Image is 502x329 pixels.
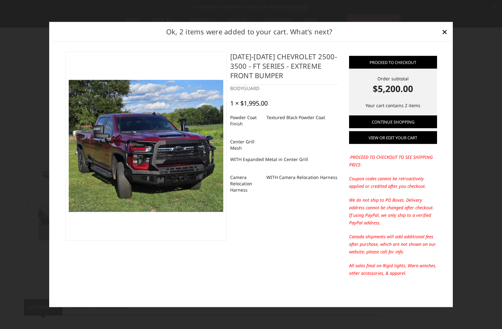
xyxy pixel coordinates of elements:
[349,115,437,128] a: Continue Shopping
[349,82,437,95] strong: $5,200.00
[349,101,437,109] p: Your cart contains 2 items
[230,84,339,92] div: BODYGUARD
[230,112,262,130] dt: Powder Coat Finish
[349,131,437,144] a: View or edit your cart
[349,196,437,227] p: We do not ship to PO Boxes. Delivery address cannot be changed after checkout. If using PayPal, w...
[59,26,440,37] h2: Ok, 2 items were added to your cart. What's next?
[349,262,437,277] p: All sales final on Rigid lights, Warn winches, other accessories, & apparel.
[442,25,447,38] span: ×
[349,175,437,190] p: Coupon codes cannot be retroactively applied or credited after you checkout.
[69,80,223,212] img: 2024-2025 Chevrolet 2500-3500 - FT Series - Extreme Front Bumper
[230,100,268,107] div: 1 × $1,995.00
[349,75,437,95] div: Order subtotal
[349,153,437,169] p: -PROCEED TO CHECKOUT TO SEE SHIPPING PRICE-
[266,112,325,123] dd: Textured Black Powder Coat
[230,136,262,154] dt: Center Grill Mesh
[349,56,437,68] a: Proceed to checkout
[230,51,339,84] h4: [DATE]-[DATE] Chevrolet 2500-3500 - FT Series - Extreme Front Bumper
[230,172,262,196] dt: Camera Relocation Harness
[266,172,337,183] dd: WITH Camera Relocation Harness
[230,154,308,165] dd: WITH Expanded Metal in Center Grill
[349,233,437,256] p: Canada shipments will add additional fees after purchase, which are not shown on our website; ple...
[440,26,450,37] a: Close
